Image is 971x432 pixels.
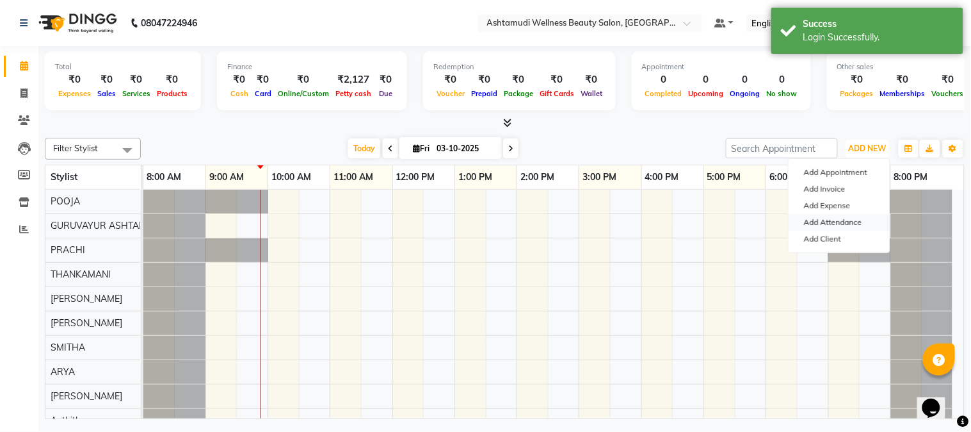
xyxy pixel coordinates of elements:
span: Gift Cards [536,89,577,98]
div: ₹0 [877,72,929,87]
span: PRACHI [51,244,85,256]
div: ₹0 [275,72,332,87]
a: Add Expense [789,197,890,214]
iframe: chat widget [917,381,958,419]
span: Due [376,89,396,98]
span: Fri [410,144,433,153]
button: ADD NEW [846,140,890,158]
div: ₹0 [227,72,252,87]
span: No show [764,89,801,98]
span: GURUVAYUR ASHTAMUDI [51,220,162,231]
span: Card [252,89,275,98]
a: 2:00 PM [517,168,558,187]
div: Finance [227,62,397,72]
div: ₹0 [154,72,191,87]
span: Online/Custom [275,89,332,98]
a: 6:00 PM [766,168,806,187]
div: Success [803,17,954,31]
a: Add Client [789,231,890,247]
div: ₹0 [577,72,606,87]
span: [PERSON_NAME] [51,317,122,329]
div: Redemption [433,62,606,72]
div: ₹0 [837,72,877,87]
span: Package [501,89,536,98]
span: Packages [837,89,877,98]
span: Cash [227,89,252,98]
span: Today [348,138,380,158]
span: ADD NEW [849,144,887,153]
span: Filter Stylist [53,143,98,153]
span: ARYA [51,366,75,378]
a: 9:00 AM [206,168,247,187]
a: 10:00 AM [268,168,314,187]
a: 5:00 PM [704,168,744,187]
span: Services [119,89,154,98]
span: Prepaid [468,89,501,98]
span: Voucher [433,89,468,98]
div: 0 [727,72,764,87]
span: [PERSON_NAME] [51,390,122,402]
a: 8:00 AM [143,168,184,187]
span: Stylist [51,171,77,183]
span: SMITHA [51,342,85,353]
div: ₹0 [929,72,967,87]
span: Sales [94,89,119,98]
a: Add Attendance [789,214,890,231]
div: ₹0 [119,72,154,87]
div: Appointment [642,62,801,72]
div: ₹0 [94,72,119,87]
div: ₹0 [433,72,468,87]
div: 0 [764,72,801,87]
span: [PERSON_NAME] [51,293,122,304]
div: ₹0 [374,72,397,87]
div: ₹0 [501,72,536,87]
a: 1:00 PM [455,168,495,187]
span: Petty cash [332,89,374,98]
div: ₹0 [55,72,94,87]
input: 2025-10-03 [433,139,497,158]
b: 08047224946 [141,5,197,41]
span: Wallet [577,89,606,98]
span: Vouchers [929,89,967,98]
a: Add Invoice [789,181,890,197]
div: ₹2,127 [332,72,374,87]
span: POOJA [51,195,80,207]
div: ₹0 [468,72,501,87]
a: 11:00 AM [330,168,376,187]
a: 3:00 PM [579,168,620,187]
span: Aathithya [51,415,90,426]
div: Total [55,62,191,72]
div: ₹0 [536,72,577,87]
div: 0 [642,72,686,87]
span: Memberships [877,89,929,98]
a: 12:00 PM [393,168,438,187]
span: Completed [642,89,686,98]
div: Login Successfully. [803,31,954,44]
div: ₹0 [252,72,275,87]
input: Search Appointment [726,138,838,158]
span: Expenses [55,89,94,98]
div: 0 [686,72,727,87]
a: 8:00 PM [891,168,931,187]
span: Ongoing [727,89,764,98]
a: 4:00 PM [642,168,682,187]
span: Products [154,89,191,98]
span: THANKAMANI [51,269,111,280]
button: Add Appointment [789,164,890,181]
span: Upcoming [686,89,727,98]
img: logo [33,5,120,41]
